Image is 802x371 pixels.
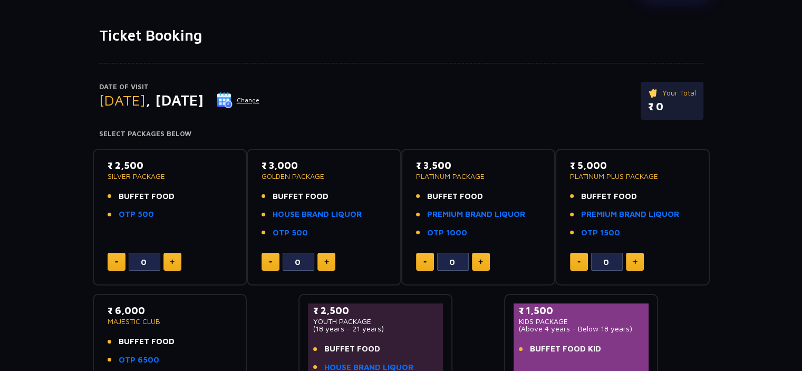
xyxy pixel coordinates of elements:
img: plus [633,259,637,264]
img: minus [423,261,427,263]
img: plus [478,259,483,264]
a: OTP 1000 [427,227,467,239]
a: OTP 500 [273,227,308,239]
span: [DATE] [99,91,146,109]
p: ₹ 2,500 [313,303,438,318]
p: Date of Visit [99,82,260,92]
span: BUFFET FOOD [427,191,483,203]
p: PLATINUM PLUS PACKAGE [570,173,695,180]
span: BUFFET FOOD [324,343,380,355]
span: , [DATE] [146,91,204,109]
a: PREMIUM BRAND LIQUOR [427,208,525,221]
p: KIDS PACKAGE [519,318,644,325]
p: ₹ 1,500 [519,303,644,318]
p: ₹ 3,500 [416,158,541,173]
p: YOUTH PACKAGE [313,318,438,325]
img: ticket [648,87,659,99]
a: OTP 500 [119,208,154,221]
p: ₹ 5,000 [570,158,695,173]
p: MAJESTIC CLUB [108,318,233,325]
p: GOLDEN PACKAGE [262,173,386,180]
p: Your Total [648,87,696,99]
p: ₹ 3,000 [262,158,386,173]
h4: Select Packages Below [99,130,703,138]
span: BUFFET FOOD [119,336,175,348]
a: PREMIUM BRAND LIQUOR [581,208,679,221]
a: OTP 6500 [119,354,159,366]
button: Change [216,92,260,109]
a: OTP 1500 [581,227,620,239]
span: BUFFET FOOD [581,191,637,203]
a: HOUSE BRAND LIQUOR [273,208,362,221]
p: ₹ 6,000 [108,303,233,318]
p: PLATINUM PACKAGE [416,173,541,180]
span: BUFFET FOOD [119,191,175,203]
p: (Above 4 years - Below 18 years) [519,325,644,332]
span: BUFFET FOOD KID [530,343,601,355]
p: (18 years - 21 years) [313,325,438,332]
img: minus [577,261,581,263]
img: minus [115,261,118,263]
img: minus [269,261,272,263]
img: plus [170,259,175,264]
p: SILVER PACKAGE [108,173,233,180]
p: ₹ 0 [648,99,696,115]
span: BUFFET FOOD [273,191,328,203]
img: plus [324,259,329,264]
h1: Ticket Booking [99,26,703,44]
p: ₹ 2,500 [108,158,233,173]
